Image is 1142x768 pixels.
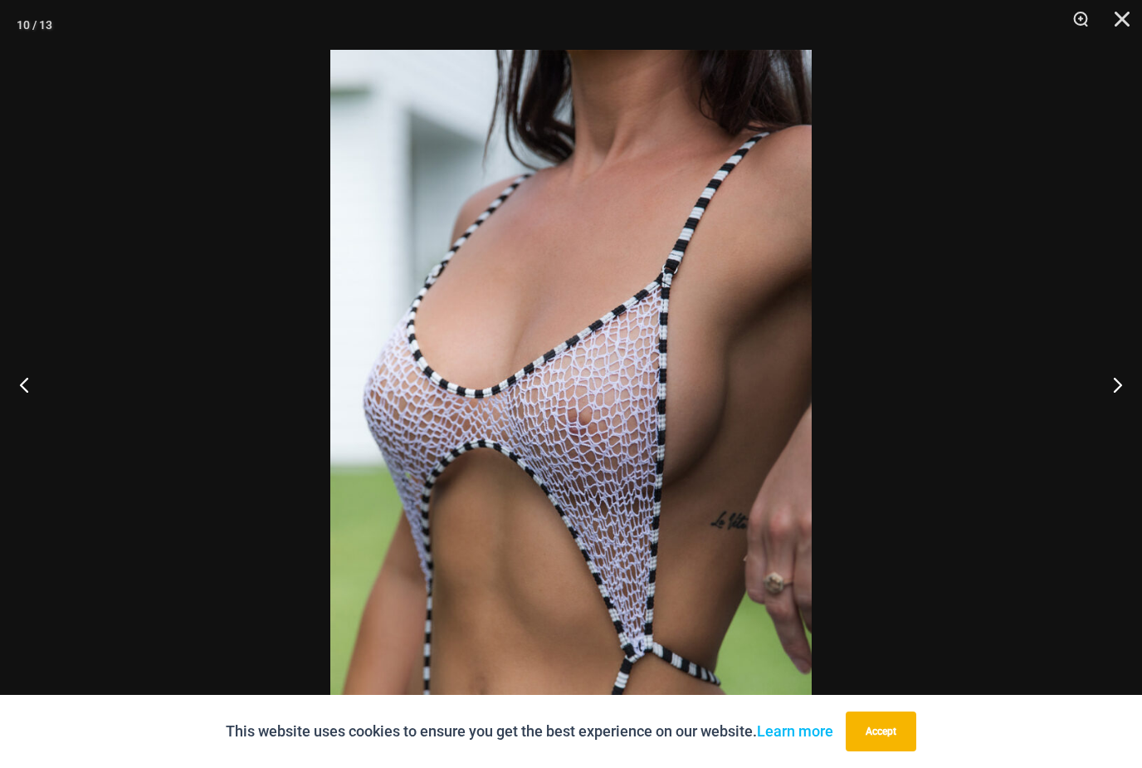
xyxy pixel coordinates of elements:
[17,12,52,37] div: 10 / 13
[757,722,833,740] a: Learn more
[1080,343,1142,426] button: Next
[846,712,916,751] button: Accept
[226,719,833,744] p: This website uses cookies to ensure you get the best experience on our website.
